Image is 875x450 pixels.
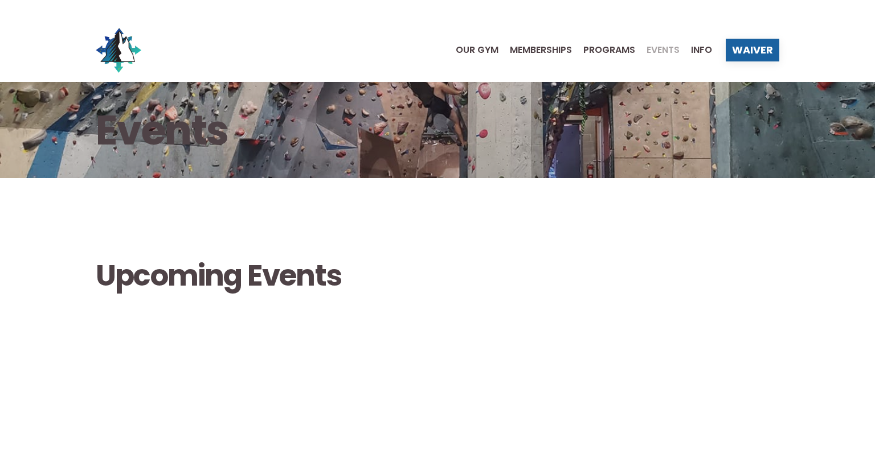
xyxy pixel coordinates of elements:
[96,27,141,73] img: North Wall Logo
[726,39,779,61] a: Waiver
[691,46,712,55] span: Info
[96,258,341,294] h2: Upcoming Events
[647,46,680,55] span: Events
[96,108,228,152] h1: Events
[583,46,635,55] span: Programs
[510,46,572,55] span: Memberships
[444,46,498,55] a: Our Gym
[572,46,635,55] a: Programs
[680,46,712,55] a: Info
[635,46,680,55] a: Events
[456,46,498,55] span: Our Gym
[498,46,572,55] a: Memberships
[732,45,773,55] span: Waiver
